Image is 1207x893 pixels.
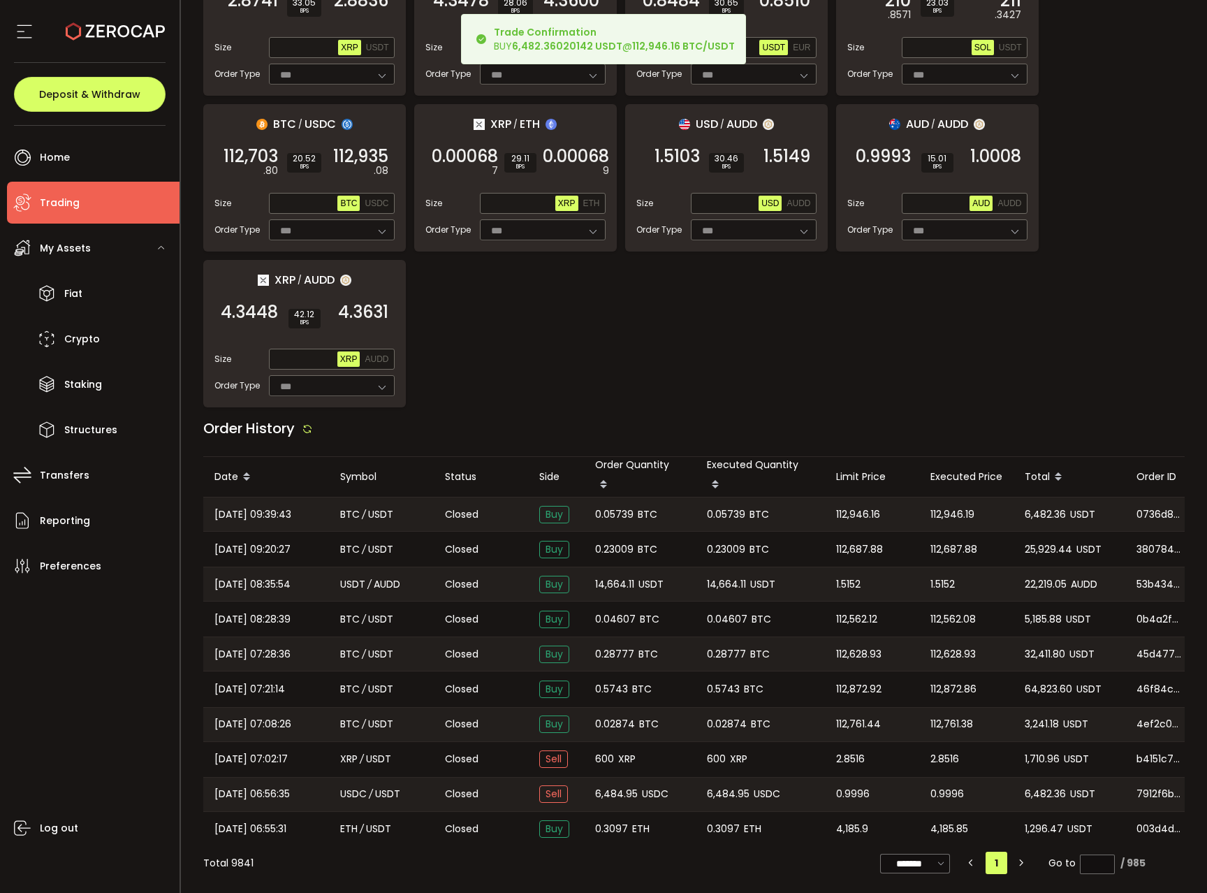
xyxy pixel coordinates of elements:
[930,542,977,558] span: 112,687.88
[40,147,70,168] span: Home
[432,150,498,164] span: 0.00068
[1025,611,1062,627] span: 5,185.88
[362,351,391,367] button: AUDD
[258,275,269,286] img: xrp_portfolio.png
[595,507,634,523] span: 0.05739
[836,542,883,558] span: 112,687.88
[595,542,634,558] span: 0.23009
[986,852,1007,874] li: 1
[930,611,976,627] span: 112,562.08
[293,154,316,163] span: 20.52
[539,820,569,838] span: Buy
[784,196,813,211] button: AUDD
[997,198,1021,208] span: AUDD
[338,305,388,319] span: 4.3631
[333,150,388,164] span: 112,935
[64,329,100,349] span: Crypto
[375,786,400,802] span: USDT
[214,576,291,593] span: [DATE] 08:35:54
[1063,716,1088,732] span: USDT
[340,646,360,662] span: BTC
[342,119,353,130] img: usdc_portfolio.svg
[340,198,357,208] span: BTC
[539,611,569,628] span: Buy
[340,681,360,697] span: BTC
[305,115,336,133] span: USDC
[1025,821,1063,837] span: 1,296.47
[214,751,288,767] span: [DATE] 07:02:17
[707,786,749,802] span: 6,484.95
[763,119,774,130] img: zuPXiwguUFiBOIQyqLOiXsnnNitlx7q4LCwEbLHADjIpTka+Lip0HH8D0VTrd02z+wEAAAAASUVORK5CYII=
[995,8,1021,22] em: .3427
[224,150,278,164] span: 112,703
[754,786,780,802] span: USDC
[203,419,295,438] span: Order History
[340,507,360,523] span: BTC
[1069,646,1095,662] span: USDT
[638,507,657,523] span: BTC
[214,681,285,697] span: [DATE] 07:21:14
[539,506,569,523] span: Buy
[539,716,569,733] span: Buy
[445,542,478,557] span: Closed
[930,786,964,802] span: 0.9996
[362,507,366,523] em: /
[425,224,471,236] span: Order Type
[539,646,569,663] span: Buy
[263,164,278,178] em: .80
[293,163,316,171] i: BPS
[360,821,364,837] em: /
[362,611,366,627] em: /
[1071,576,1097,593] span: AUDD
[490,115,511,133] span: XRP
[642,786,668,802] span: USDC
[374,576,400,593] span: AUDD
[256,119,268,130] img: btc_portfolio.svg
[595,716,635,732] span: 0.02874
[434,469,528,485] div: Status
[294,319,315,327] i: BPS
[64,420,117,440] span: Structures
[744,681,763,697] span: BTC
[972,198,990,208] span: AUD
[937,115,968,133] span: AUDD
[580,196,603,211] button: ETH
[930,751,959,767] span: 2.8516
[374,164,388,178] em: .08
[996,40,1025,55] button: USDT
[707,716,747,732] span: 0.02874
[338,40,361,55] button: XRP
[214,379,260,392] span: Order Type
[1076,542,1102,558] span: USDT
[632,39,735,53] b: 112,946.16 BTC/USDT
[847,197,864,210] span: Size
[999,43,1022,52] span: USDT
[930,716,973,732] span: 112,761.38
[847,41,864,54] span: Size
[298,274,302,286] em: /
[40,465,89,486] span: Transfers
[595,611,636,627] span: 0.04607
[707,542,745,558] span: 0.23009
[64,284,82,304] span: Fiat
[510,154,531,163] span: 29.11
[931,118,935,131] em: /
[636,68,682,80] span: Order Type
[930,681,976,697] span: 112,872.86
[636,197,653,210] span: Size
[930,507,974,523] span: 112,946.19
[750,576,775,593] span: USDT
[445,612,478,627] span: Closed
[337,196,360,211] button: BTC
[762,43,785,52] span: USDT
[445,717,478,732] span: Closed
[749,507,769,523] span: BTC
[825,469,919,485] div: Limit Price
[214,786,290,802] span: [DATE] 06:56:35
[696,457,825,497] div: Executed Quantity
[584,457,696,497] div: Order Quantity
[337,351,360,367] button: XRP
[539,750,568,768] span: Sell
[836,821,868,837] span: 4,185.9
[368,542,393,558] span: USDT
